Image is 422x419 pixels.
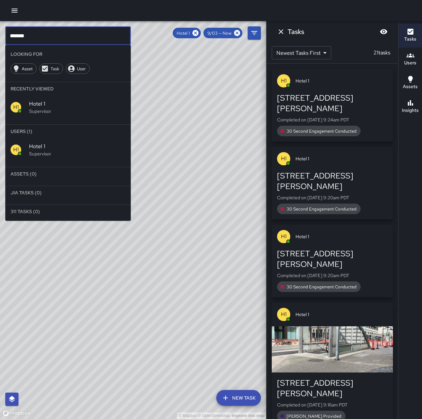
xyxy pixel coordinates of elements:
div: [STREET_ADDRESS][PERSON_NAME] [277,171,388,192]
p: Completed on [DATE] 9:16am PDT [277,402,388,408]
div: Hotel 1 [173,28,201,38]
div: [STREET_ADDRESS][PERSON_NAME] [277,248,388,270]
p: Supervisor [29,150,125,157]
div: [STREET_ADDRESS][PERSON_NAME] [277,378,388,399]
div: [STREET_ADDRESS][PERSON_NAME] [277,93,388,114]
p: Completed on [DATE] 9:20am PDT [277,194,388,201]
span: Hotel 1 [29,100,125,108]
div: Asset [11,63,37,74]
span: Hotel 1 [296,155,388,162]
p: H1 [13,146,19,154]
p: H1 [281,310,287,318]
button: New Task [216,390,261,406]
h6: Assets [403,83,418,90]
button: Insights [399,95,422,119]
p: 21 tasks [371,49,393,57]
button: Users [399,48,422,71]
button: Filters [248,26,261,40]
span: 30 Second Engagement Conducted [283,206,361,212]
li: Looking For [5,48,131,61]
div: H1Hotel 1Supervisor [5,95,131,119]
span: [PERSON_NAME] Provided [283,413,345,419]
div: User [66,63,90,74]
span: Hotel 1 [296,233,388,240]
button: H1Hotel 1[STREET_ADDRESS][PERSON_NAME]Completed on [DATE] 9:20am PDT30 Second Engagement Conducted [272,225,393,297]
span: Hotel 1 [29,143,125,150]
span: User [73,66,89,72]
button: H1Hotel 1[STREET_ADDRESS][PERSON_NAME]Completed on [DATE] 9:20am PDT30 Second Engagement Conducted [272,147,393,219]
span: 30 Second Engagement Conducted [283,284,361,290]
li: Jia Tasks (0) [5,186,131,199]
span: Asset [18,66,36,72]
div: 9/03 — Now [203,28,242,38]
p: H1 [281,233,287,241]
span: 9/03 — Now [203,30,235,36]
div: H1Hotel 1Supervisor [5,138,131,162]
span: Task [47,66,63,72]
div: Newest Tasks First [272,46,331,59]
p: H1 [13,103,19,111]
button: Dismiss [274,25,288,38]
button: Assets [399,71,422,95]
p: H1 [281,155,287,163]
li: Assets (0) [5,167,131,180]
li: Users (1) [5,125,131,138]
span: Hotel 1 [296,78,388,84]
h6: Users [404,59,416,67]
div: Task [39,63,63,74]
span: Hotel 1 [173,30,194,36]
p: Supervisor [29,108,125,114]
h6: Tasks [404,36,416,43]
li: 311 Tasks (0) [5,205,131,218]
span: 30 Second Engagement Conducted [283,128,361,134]
p: Completed on [DATE] 9:20am PDT [277,272,388,279]
li: Recently Viewed [5,82,131,95]
p: Completed on [DATE] 9:24am PDT [277,116,388,123]
h6: Tasks [288,26,304,37]
p: H1 [281,77,287,85]
h6: Insights [402,107,419,114]
button: Blur [377,25,390,38]
button: H1Hotel 1[STREET_ADDRESS][PERSON_NAME]Completed on [DATE] 9:24am PDT30 Second Engagement Conducted [272,69,393,142]
span: Hotel 1 [296,311,388,318]
button: Tasks [399,24,422,48]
